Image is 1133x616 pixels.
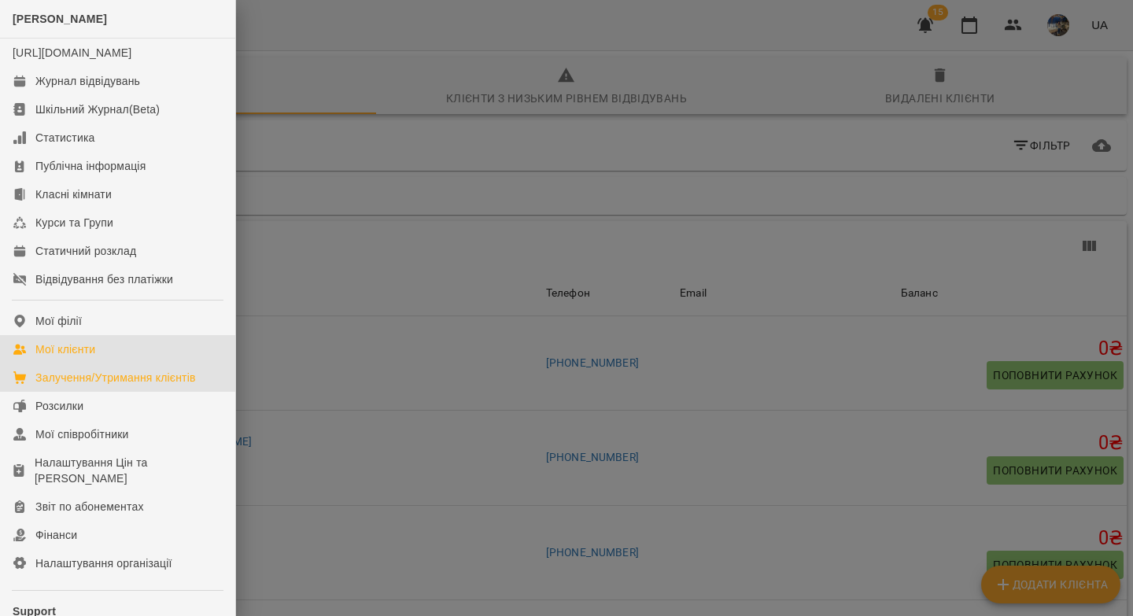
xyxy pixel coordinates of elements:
div: Статичний розклад [35,243,136,259]
div: Налаштування організації [35,555,172,571]
div: Шкільний Журнал(Beta) [35,101,160,117]
div: Відвідування без платіжки [35,271,173,287]
div: Публічна інформація [35,158,146,174]
div: Розсилки [35,398,83,414]
div: Класні кімнати [35,186,112,202]
div: Мої клієнти [35,341,95,357]
div: Звіт по абонементах [35,499,144,515]
div: Статистика [35,130,95,146]
div: Мої співробітники [35,426,129,442]
a: [URL][DOMAIN_NAME] [13,46,131,59]
div: Налаштування Цін та [PERSON_NAME] [35,455,223,486]
div: Залучення/Утримання клієнтів [35,370,196,385]
span: [PERSON_NAME] [13,13,107,25]
div: Курси та Групи [35,215,113,231]
div: Журнал відвідувань [35,73,140,89]
div: Фінанси [35,527,77,543]
div: Мої філії [35,313,82,329]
